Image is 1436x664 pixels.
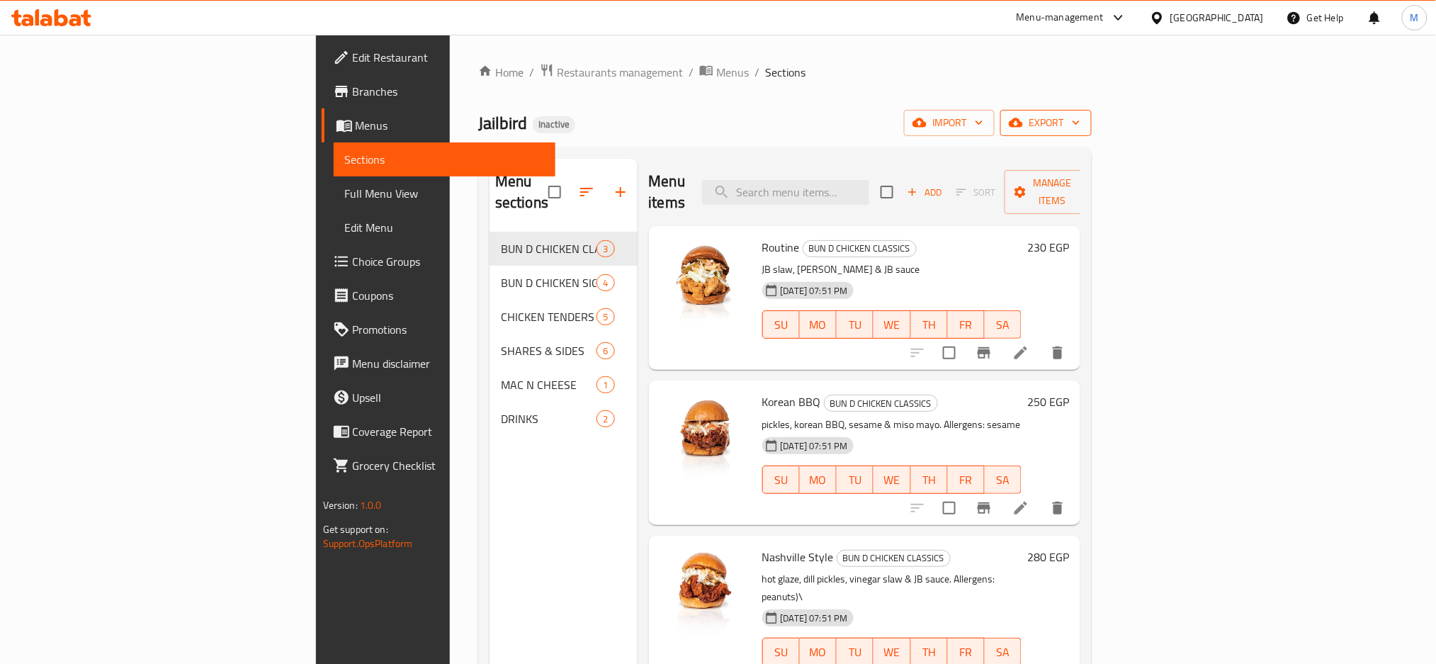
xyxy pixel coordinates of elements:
span: Menu disclaimer [353,355,545,372]
span: Select all sections [540,177,570,207]
a: Full Menu View [334,176,556,210]
a: Coupons [322,278,556,313]
h6: 230 EGP [1027,237,1069,257]
span: Choice Groups [353,253,545,270]
a: Choice Groups [322,244,556,278]
button: WE [874,466,910,494]
span: import [915,114,983,132]
span: TU [842,315,868,335]
span: FR [954,315,979,335]
button: SU [762,466,800,494]
a: Menus [322,108,556,142]
button: MO [800,466,837,494]
button: TH [911,310,948,339]
div: BUN D CHICKEN CLASSICS [824,395,938,412]
span: Select to update [934,493,964,523]
button: SA [985,466,1022,494]
span: BUN D CHICKEN SIGNATURE [501,274,597,291]
div: items [597,274,614,291]
a: Edit Menu [334,210,556,244]
span: Nashville Style [762,546,834,568]
span: Version: [323,496,358,514]
span: FR [954,470,979,490]
a: Sections [334,142,556,176]
span: export [1012,114,1080,132]
button: SU [762,310,800,339]
div: items [597,308,614,325]
div: [GEOGRAPHIC_DATA] [1170,10,1264,26]
div: MAC N CHEESE [501,376,597,393]
span: SA [990,315,1016,335]
span: SU [769,470,794,490]
span: [DATE] 07:51 PM [775,612,854,625]
button: Branch-specific-item [967,336,1001,370]
div: MAC N CHEESE1 [490,368,638,402]
a: Menu disclaimer [322,347,556,381]
p: hot glaze, dill pickles, vinegar slaw & JB sauce. Allergens: peanuts)\ [762,570,1022,606]
a: Edit menu item [1012,344,1029,361]
span: Sections [765,64,805,81]
span: Get support on: [323,520,388,539]
div: CHICKEN TENDERS5 [490,300,638,334]
button: TU [837,310,874,339]
nav: Menu sections [490,226,638,441]
button: Manage items [1005,170,1099,214]
span: Branches [353,83,545,100]
span: Upsell [353,389,545,406]
span: Restaurants management [557,64,683,81]
a: Grocery Checklist [322,449,556,483]
img: Korean BBQ [660,392,751,483]
span: Manage items [1016,174,1088,210]
button: MO [800,310,837,339]
img: Routine [660,237,751,328]
div: BUN D CHICKEN CLASSICS [803,240,917,257]
h2: Menu items [649,171,686,213]
span: SU [769,642,794,663]
p: JB slaw, [PERSON_NAME] & JB sauce [762,261,1022,278]
button: delete [1041,336,1075,370]
button: WE [874,310,910,339]
span: Coupons [353,287,545,304]
button: delete [1041,491,1075,525]
button: SA [985,310,1022,339]
span: BUN D CHICKEN CLASSICS [501,240,597,257]
p: pickles, korean BBQ, sesame & miso mayo. Allergens: sesame [762,416,1022,434]
span: Korean BBQ [762,391,821,412]
span: Grocery Checklist [353,457,545,474]
a: Support.OpsPlatform [323,534,413,553]
span: 1.0.0 [360,496,382,514]
a: Upsell [322,381,556,415]
span: FR [954,642,979,663]
span: Select section [872,177,902,207]
button: Add [902,181,947,203]
input: search [702,180,869,205]
div: Menu-management [1017,9,1104,26]
span: SA [990,642,1016,663]
button: import [904,110,995,136]
span: 5 [597,310,614,324]
span: [DATE] 07:51 PM [775,439,854,453]
span: SHARES & SIDES [501,342,597,359]
div: BUN D CHICKEN SIGNATURE4 [490,266,638,300]
span: TU [842,470,868,490]
button: FR [948,466,985,494]
img: Nashville Style [660,547,751,638]
span: Menus [716,64,749,81]
span: MO [805,470,831,490]
div: items [597,240,614,257]
span: BUN D CHICKEN CLASSICS [837,550,950,566]
span: CHICKEN TENDERS [501,308,597,325]
span: SA [990,470,1016,490]
span: Routine [762,237,800,258]
button: TU [837,466,874,494]
span: Edit Restaurant [353,49,545,66]
a: Menus [699,63,749,81]
span: MO [805,315,831,335]
nav: breadcrumb [478,63,1092,81]
a: Branches [322,74,556,108]
div: items [597,410,614,427]
span: BUN D CHICKEN CLASSICS [825,395,937,412]
span: Coverage Report [353,423,545,440]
